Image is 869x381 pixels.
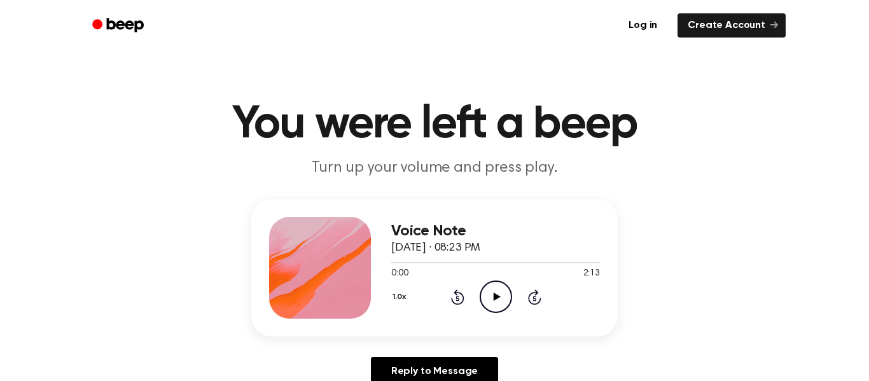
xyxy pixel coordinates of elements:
h3: Voice Note [391,223,600,240]
span: [DATE] · 08:23 PM [391,242,480,254]
span: 2:13 [583,267,600,281]
h1: You were left a beep [109,102,760,148]
p: Turn up your volume and press play. [190,158,679,179]
a: Beep [83,13,155,38]
a: Log in [616,11,670,40]
a: Create Account [678,13,786,38]
button: 1.0x [391,286,410,308]
span: 0:00 [391,267,408,281]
